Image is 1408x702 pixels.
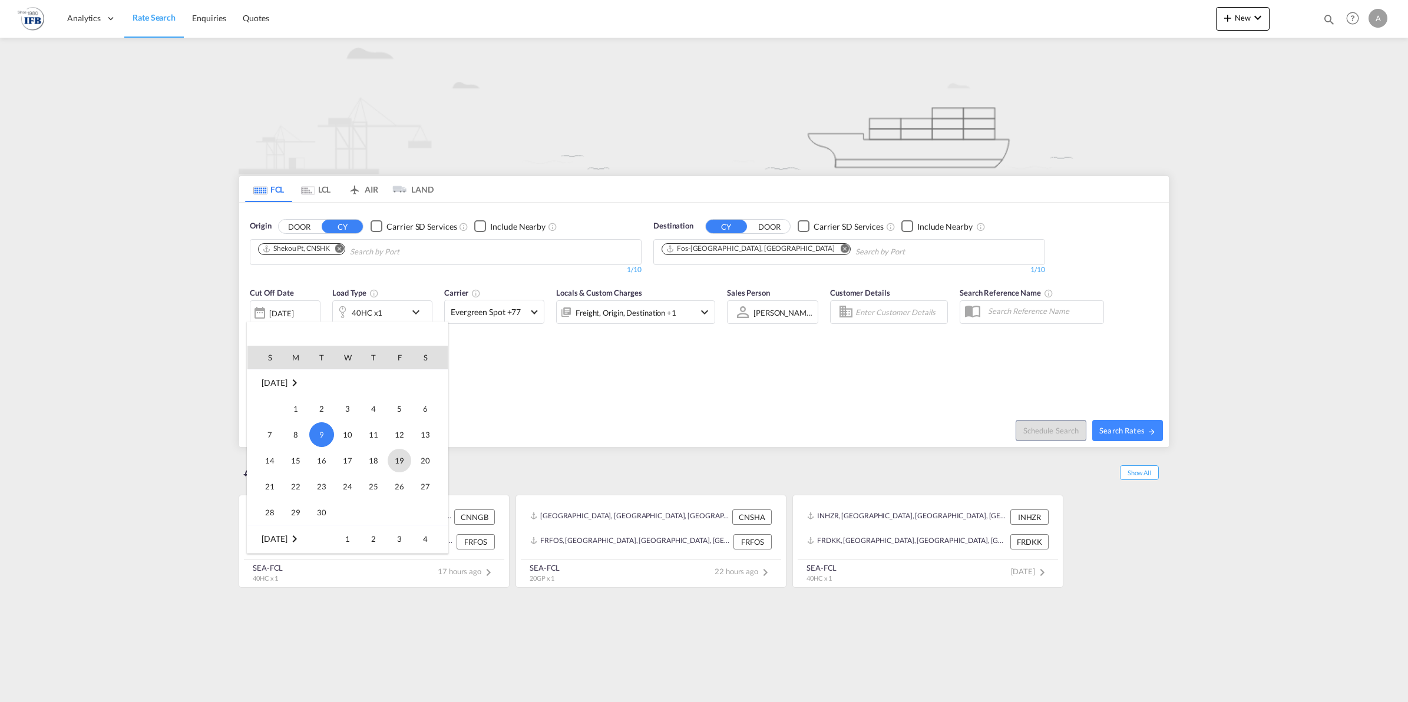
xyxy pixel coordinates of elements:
td: Wednesday September 3 2025 [335,396,361,422]
span: 3 [388,527,411,551]
th: S [412,346,448,369]
span: [DATE] [262,378,287,388]
td: Friday September 12 2025 [386,422,412,448]
td: Tuesday September 2 2025 [309,396,335,422]
td: Monday September 22 2025 [283,473,309,499]
span: 5 [388,397,411,420]
th: T [309,346,335,369]
th: W [335,346,361,369]
td: Thursday September 4 2025 [361,396,386,422]
span: [DATE] [262,534,287,544]
span: 4 [362,397,385,420]
span: 7 [258,423,282,446]
span: 3 [336,397,359,420]
td: Wednesday September 24 2025 [335,473,361,499]
td: Saturday September 27 2025 [412,473,448,499]
span: 18 [362,449,385,472]
th: F [386,346,412,369]
span: 2 [362,527,385,551]
td: Thursday October 2 2025 [361,525,386,552]
span: 17 [336,449,359,472]
span: 19 [388,449,411,472]
td: Thursday September 25 2025 [361,473,386,499]
span: 29 [284,501,308,524]
span: 6 [414,397,437,420]
span: 9 [309,422,334,447]
span: 20 [414,449,437,472]
td: Wednesday September 10 2025 [335,422,361,448]
span: 30 [310,501,333,524]
span: 1 [336,527,359,551]
span: 23 [310,475,333,498]
span: 2 [310,397,333,420]
span: 21 [258,475,282,498]
tr: Week 3 [247,448,448,473]
td: Friday September 5 2025 [386,396,412,422]
td: Sunday September 21 2025 [247,473,283,499]
td: Monday September 8 2025 [283,422,309,448]
td: Saturday September 20 2025 [412,448,448,473]
td: Sunday September 14 2025 [247,448,283,473]
td: Saturday September 13 2025 [412,422,448,448]
tr: Week 2 [247,422,448,448]
td: Friday September 19 2025 [386,448,412,473]
td: Thursday September 11 2025 [361,422,386,448]
span: 22 [284,475,308,498]
tr: Week 5 [247,499,448,526]
td: Saturday October 4 2025 [412,525,448,552]
td: Sunday September 28 2025 [247,499,283,526]
span: 11 [362,423,385,446]
td: Monday September 1 2025 [283,396,309,422]
td: Wednesday September 17 2025 [335,448,361,473]
span: 24 [336,475,359,498]
span: 13 [414,423,437,446]
span: 27 [414,475,437,498]
span: 26 [388,475,411,498]
span: 14 [258,449,282,472]
span: 4 [414,527,437,551]
tr: Week 1 [247,525,448,552]
td: Sunday September 7 2025 [247,422,283,448]
span: 8 [284,423,308,446]
span: 15 [284,449,308,472]
tr: Week 4 [247,473,448,499]
span: 12 [388,423,411,446]
td: Tuesday September 23 2025 [309,473,335,499]
td: October 2025 [247,525,335,552]
th: M [283,346,309,369]
tr: Week undefined [247,369,448,396]
td: Tuesday September 16 2025 [309,448,335,473]
td: Monday September 15 2025 [283,448,309,473]
td: Friday September 26 2025 [386,473,412,499]
th: S [247,346,283,369]
td: Tuesday September 9 2025 [309,422,335,448]
td: Monday September 29 2025 [283,499,309,526]
td: Thursday September 18 2025 [361,448,386,473]
td: Tuesday September 30 2025 [309,499,335,526]
span: 1 [284,397,308,420]
span: 28 [258,501,282,524]
tr: Week 1 [247,396,448,422]
md-calendar: Calendar [247,346,448,553]
th: T [361,346,386,369]
td: Friday October 3 2025 [386,525,412,552]
td: Wednesday October 1 2025 [335,525,361,552]
td: Saturday September 6 2025 [412,396,448,422]
span: 25 [362,475,385,498]
td: September 2025 [247,369,448,396]
span: 10 [336,423,359,446]
span: 16 [310,449,333,472]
